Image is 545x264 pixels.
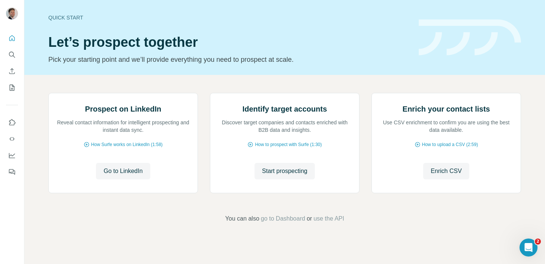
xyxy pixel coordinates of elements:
[6,116,18,129] button: Use Surfe on LinkedIn
[48,14,410,21] div: Quick start
[520,239,538,257] iframe: Intercom live chat
[225,214,259,223] span: You can also
[431,167,462,176] span: Enrich CSV
[6,7,18,19] img: Avatar
[96,163,150,179] button: Go to LinkedIn
[422,141,478,148] span: How to upload a CSV (2:59)
[403,104,490,114] h2: Enrich your contact lists
[307,214,312,223] span: or
[91,141,163,148] span: How Surfe works on LinkedIn (1:58)
[48,35,410,50] h1: Let’s prospect together
[243,104,327,114] h2: Identify target accounts
[6,81,18,94] button: My lists
[535,239,541,245] span: 2
[419,19,521,56] img: banner
[6,31,18,45] button: Quick start
[423,163,469,179] button: Enrich CSV
[48,54,410,65] p: Pick your starting point and we’ll provide everything you need to prospect at scale.
[6,165,18,179] button: Feedback
[6,64,18,78] button: Enrich CSV
[85,104,161,114] h2: Prospect on LinkedIn
[313,214,344,223] button: use the API
[379,119,513,134] p: Use CSV enrichment to confirm you are using the best data available.
[262,167,307,176] span: Start prospecting
[255,163,315,179] button: Start prospecting
[103,167,142,176] span: Go to LinkedIn
[6,149,18,162] button: Dashboard
[255,141,322,148] span: How to prospect with Surfe (1:30)
[261,214,305,223] button: go to Dashboard
[6,48,18,61] button: Search
[218,119,352,134] p: Discover target companies and contacts enriched with B2B data and insights.
[56,119,190,134] p: Reveal contact information for intelligent prospecting and instant data sync.
[6,132,18,146] button: Use Surfe API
